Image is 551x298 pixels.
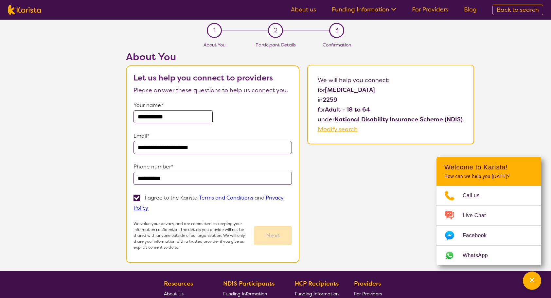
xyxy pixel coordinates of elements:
b: Providers [354,280,381,288]
button: Channel Menu [523,272,541,290]
p: Please answer these questions to help us connect you. [133,85,292,95]
span: 1 [213,26,216,35]
b: [MEDICAL_DATA] [325,86,375,94]
span: 2 [274,26,277,35]
a: About us [291,6,316,13]
p: I agree to the Karista and [133,194,284,211]
p: under . [318,114,464,124]
p: for [318,105,464,114]
div: Channel Menu [436,157,541,265]
b: NDIS Participants [223,280,275,288]
p: in [318,95,464,105]
span: Funding Information [295,291,339,297]
a: Back to search [492,5,543,15]
b: National Disability Insurance Scheme (NDIS) [334,115,463,123]
span: Back to search [497,6,539,14]
span: Facebook [463,231,494,240]
span: Participant Details [256,42,296,48]
span: Call us [463,191,488,201]
span: Funding Information [223,291,267,297]
p: for [318,85,464,95]
a: Modify search [318,125,358,133]
a: Web link opens in a new tab. [436,246,541,265]
p: We will help you connect: [318,75,464,85]
span: WhatsApp [463,251,496,260]
span: For Providers [354,291,382,297]
span: About You [204,42,225,48]
b: Let us help you connect to providers [133,73,273,83]
span: 3 [335,26,339,35]
span: About Us [164,291,184,297]
a: For Providers [412,6,448,13]
a: Blog [464,6,477,13]
p: Phone number* [133,162,292,172]
a: Terms and Conditions [199,194,253,201]
a: Funding Information [332,6,396,13]
b: HCP Recipients [295,280,339,288]
b: Resources [164,280,193,288]
a: Privacy Policy [133,194,284,211]
h2: Welcome to Karista! [444,163,533,171]
b: Adult - 18 to 64 [325,106,370,114]
img: Karista logo [8,5,41,15]
p: How can we help you [DATE]? [444,174,533,179]
span: Live Chat [463,211,494,220]
ul: Choose channel [436,186,541,265]
b: 2259 [323,96,337,104]
h2: About You [126,51,299,63]
span: Confirmation [323,42,351,48]
p: We value your privacy and are committed to keeping your information confidential. The details you... [133,221,254,250]
p: Email* [133,131,292,141]
p: Your name* [133,100,292,110]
